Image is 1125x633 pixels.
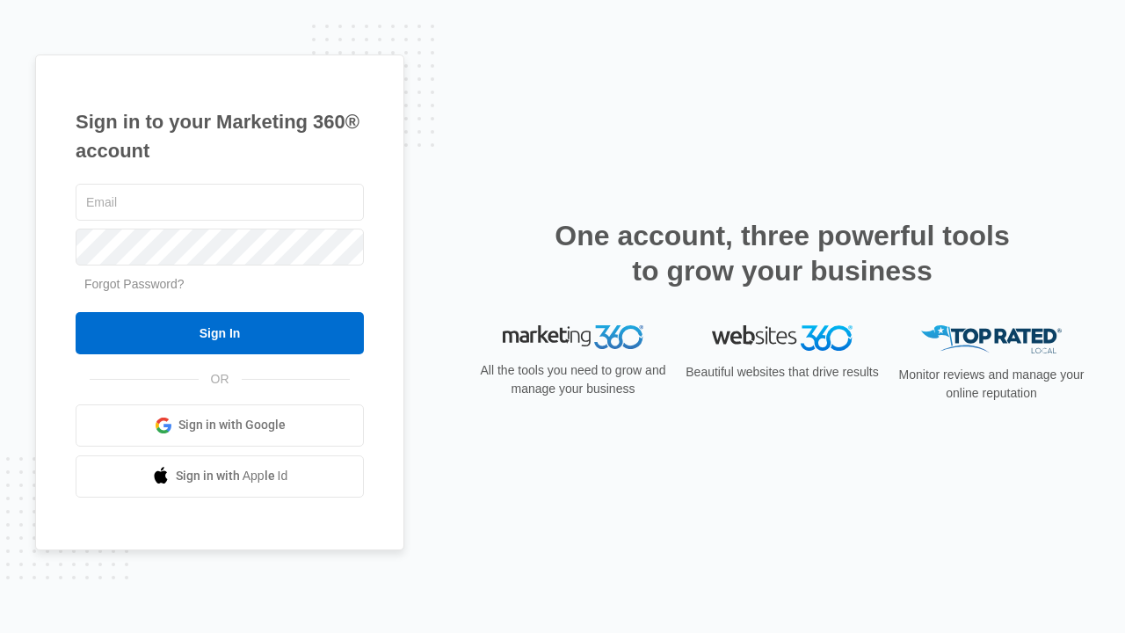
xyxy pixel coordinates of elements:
[475,361,671,398] p: All the tools you need to grow and manage your business
[76,404,364,447] a: Sign in with Google
[76,107,364,165] h1: Sign in to your Marketing 360® account
[503,325,643,350] img: Marketing 360
[76,455,364,498] a: Sign in with Apple Id
[176,467,288,485] span: Sign in with Apple Id
[549,218,1015,288] h2: One account, three powerful tools to grow your business
[84,277,185,291] a: Forgot Password?
[199,370,242,389] span: OR
[893,366,1090,403] p: Monitor reviews and manage your online reputation
[178,416,286,434] span: Sign in with Google
[76,184,364,221] input: Email
[76,312,364,354] input: Sign In
[684,363,881,382] p: Beautiful websites that drive results
[921,325,1062,354] img: Top Rated Local
[712,325,853,351] img: Websites 360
